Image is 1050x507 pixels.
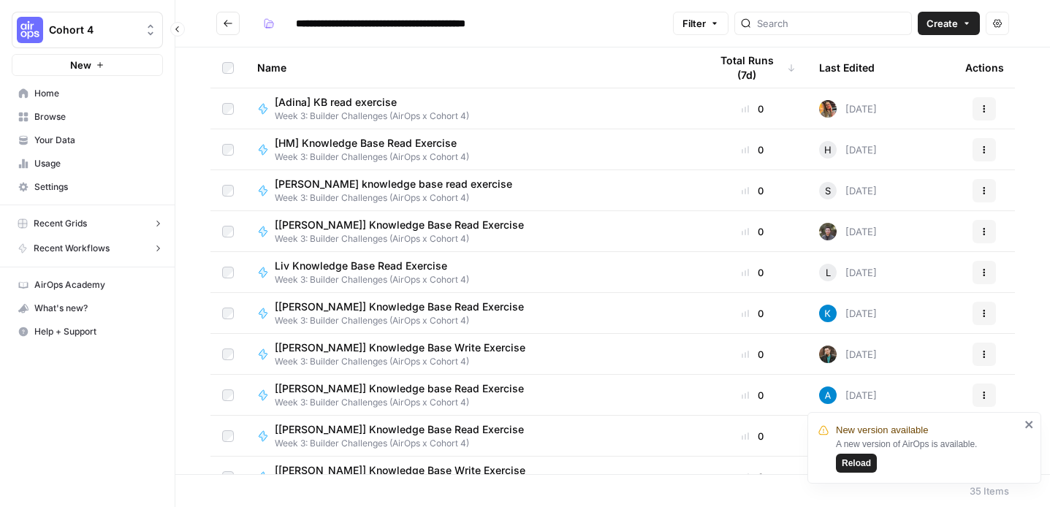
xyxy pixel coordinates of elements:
[709,306,796,321] div: 0
[836,438,1020,473] div: A new version of AirOps is available.
[965,47,1004,88] div: Actions
[34,325,156,338] span: Help + Support
[257,381,686,409] a: [[PERSON_NAME]] Knowledge base Read ExerciseWeek 3: Builder Challenges (AirOps x Cohort 4)
[709,347,796,362] div: 0
[819,100,877,118] div: [DATE]
[709,183,796,198] div: 0
[709,429,796,443] div: 0
[34,242,110,255] span: Recent Workflows
[275,314,536,327] span: Week 3: Builder Challenges (AirOps x Cohort 4)
[275,437,536,450] span: Week 3: Builder Challenges (AirOps x Cohort 4)
[1024,419,1035,430] button: close
[757,16,905,31] input: Search
[12,175,163,199] a: Settings
[275,355,537,368] span: Week 3: Builder Challenges (AirOps x Cohort 4)
[257,47,686,88] div: Name
[842,457,871,470] span: Reload
[819,264,877,281] div: [DATE]
[12,297,163,320] button: What's new?
[709,47,796,88] div: Total Runs (7d)
[216,12,240,35] button: Go back
[819,346,837,363] img: 8l8wy5ru1t5n3374pmytn8q03ha1
[257,259,686,286] a: Liv Knowledge Base Read ExerciseWeek 3: Builder Challenges (AirOps x Cohort 4)
[34,217,87,230] span: Recent Grids
[257,177,686,205] a: [PERSON_NAME] knowledge base read exerciseWeek 3: Builder Challenges (AirOps x Cohort 4)
[34,180,156,194] span: Settings
[819,305,837,322] img: 1qz8yyhxcxooj369xy6o715b8lc4
[275,218,524,232] span: [[PERSON_NAME]] Knowledge Base Read Exercise
[275,150,469,164] span: Week 3: Builder Challenges (AirOps x Cohort 4)
[257,95,686,123] a: [Adina] KB read exerciseWeek 3: Builder Challenges (AirOps x Cohort 4)
[709,388,796,403] div: 0
[257,136,686,164] a: [HM] Knowledge Base Read ExerciseWeek 3: Builder Challenges (AirOps x Cohort 4)
[819,386,837,404] img: o3cqybgnmipr355j8nz4zpq1mc6x
[49,23,137,37] span: Cohort 4
[34,87,156,100] span: Home
[12,82,163,105] a: Home
[709,224,796,239] div: 0
[275,463,525,478] span: [[PERSON_NAME]] Knowledge Base Write Exercise
[275,191,524,205] span: Week 3: Builder Challenges (AirOps x Cohort 4)
[709,142,796,157] div: 0
[825,183,831,198] span: S
[824,142,832,157] span: H
[12,54,163,76] button: New
[34,157,156,170] span: Usage
[12,152,163,175] a: Usage
[12,105,163,129] a: Browse
[275,300,524,314] span: [[PERSON_NAME]] Knowledge Base Read Exercise
[709,102,796,116] div: 0
[819,141,877,159] div: [DATE]
[257,340,686,368] a: [[PERSON_NAME]] Knowledge Base Write ExerciseWeek 3: Builder Challenges (AirOps x Cohort 4)
[709,265,796,280] div: 0
[819,100,837,118] img: ig4q4k97gip0ni4l5m9zkcyfayaz
[275,396,536,409] span: Week 3: Builder Challenges (AirOps x Cohort 4)
[682,16,706,31] span: Filter
[970,484,1009,498] div: 35 Items
[275,177,512,191] span: [PERSON_NAME] knowledge base read exercise
[836,454,877,473] button: Reload
[12,320,163,343] button: Help + Support
[275,381,524,396] span: [[PERSON_NAME]] Knowledge base Read Exercise
[275,110,469,123] span: Week 3: Builder Challenges (AirOps x Cohort 4)
[836,423,928,438] span: New version available
[12,297,162,319] div: What's new?
[275,340,525,355] span: [[PERSON_NAME]] Knowledge Base Write Exercise
[275,95,457,110] span: [Adina] KB read exercise
[826,265,831,280] span: L
[70,58,91,72] span: New
[34,134,156,147] span: Your Data
[34,110,156,123] span: Browse
[918,12,980,35] button: Create
[17,17,43,43] img: Cohort 4 Logo
[927,16,958,31] span: Create
[819,305,877,322] div: [DATE]
[257,422,686,450] a: [[PERSON_NAME]] Knowledge Base Read ExerciseWeek 3: Builder Challenges (AirOps x Cohort 4)
[819,346,877,363] div: [DATE]
[673,12,728,35] button: Filter
[819,386,877,404] div: [DATE]
[18,242,163,255] button: Recent Workflows
[18,217,163,230] button: Recent Grids
[275,273,469,286] span: Week 3: Builder Challenges (AirOps x Cohort 4)
[34,278,156,291] span: AirOps Academy
[819,47,875,88] div: Last Edited
[275,259,457,273] span: Liv Knowledge Base Read Exercise
[275,422,524,437] span: [[PERSON_NAME]] Knowledge Base Read Exercise
[257,300,686,327] a: [[PERSON_NAME]] Knowledge Base Read ExerciseWeek 3: Builder Challenges (AirOps x Cohort 4)
[709,470,796,484] div: 0
[819,223,877,240] div: [DATE]
[275,232,536,245] span: Week 3: Builder Challenges (AirOps x Cohort 4)
[819,182,877,199] div: [DATE]
[257,218,686,245] a: [[PERSON_NAME]] Knowledge Base Read ExerciseWeek 3: Builder Challenges (AirOps x Cohort 4)
[257,463,686,491] a: [[PERSON_NAME]] Knowledge Base Write ExerciseWeek 3: Builder Challenges (AirOps x Cohort 4)
[819,223,837,240] img: maow1e9ocotky9esmvpk8ol9rk58
[12,12,163,48] button: Workspace: Cohort 4
[275,136,457,150] span: [HM] Knowledge Base Read Exercise
[12,273,163,297] a: AirOps Academy
[12,129,163,152] a: Your Data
